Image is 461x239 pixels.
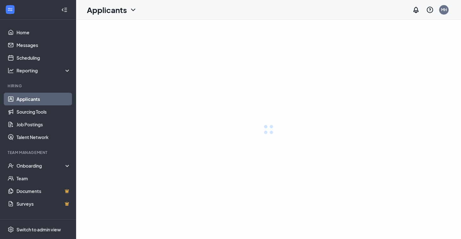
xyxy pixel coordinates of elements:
[16,51,71,64] a: Scheduling
[412,6,420,14] svg: Notifications
[16,26,71,39] a: Home
[16,172,71,185] a: Team
[16,226,61,233] div: Switch to admin view
[7,6,13,13] svg: WorkstreamLogo
[87,4,127,15] h1: Applicants
[16,131,71,143] a: Talent Network
[16,118,71,131] a: Job Postings
[426,6,434,14] svg: QuestionInfo
[8,150,69,155] div: Team Management
[441,7,447,12] div: MH
[16,39,71,51] a: Messages
[8,67,14,74] svg: Analysis
[8,83,69,89] div: Hiring
[16,93,71,105] a: Applicants
[8,163,14,169] svg: UserCheck
[129,6,137,14] svg: ChevronDown
[16,105,71,118] a: Sourcing Tools
[16,185,71,197] a: DocumentsCrown
[8,226,14,233] svg: Settings
[16,197,71,210] a: SurveysCrown
[61,7,68,13] svg: Collapse
[16,163,71,169] div: Onboarding
[16,67,71,74] div: Reporting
